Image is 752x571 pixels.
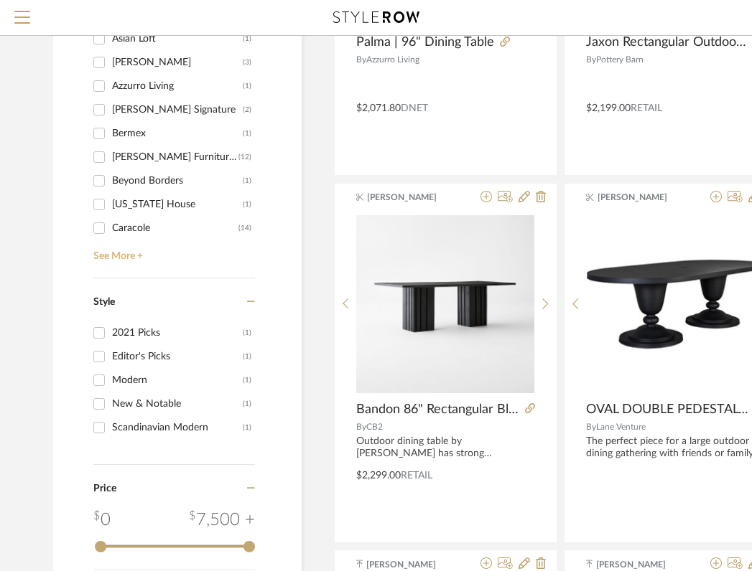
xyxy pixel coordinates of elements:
[112,193,243,216] div: [US_STATE] House
[356,402,519,417] span: Bandon 86" Rectangular Black Concrete Indoor/Outdoor Dining Table
[112,146,238,169] div: [PERSON_NAME] Furniture Company
[586,34,749,50] span: Jaxon Rectangular Outdoor Dining Table (87")
[243,369,251,392] div: (1)
[243,345,251,368] div: (1)
[586,402,749,417] span: OVAL DOUBLE PEDESTAL TABLE
[243,51,251,74] div: (3)
[112,75,243,98] div: Azzurro Living
[112,416,243,439] div: Scandinavian Modern
[596,423,646,431] span: Lane Venture
[401,471,432,481] span: Retail
[586,103,631,113] span: $2,199.00
[243,193,251,216] div: (1)
[189,507,255,533] div: 7,500 +
[112,98,243,121] div: [PERSON_NAME] Signature
[112,345,243,368] div: Editor's Picks
[243,392,251,415] div: (1)
[243,416,251,439] div: (1)
[356,471,401,481] span: $2,299.00
[631,103,662,113] span: Retail
[238,146,251,169] div: (12)
[586,55,596,64] span: By
[90,240,255,263] a: See More +
[356,34,494,50] span: Palma | 96" Dining Table
[93,297,115,307] span: Style
[243,98,251,121] div: (2)
[112,392,243,415] div: New & Notable
[112,27,243,50] div: Asian Loft
[112,217,238,240] div: Caracole
[243,321,251,344] div: (1)
[366,423,383,431] span: CB2
[238,217,251,240] div: (14)
[243,75,251,98] div: (1)
[93,507,111,533] div: 0
[356,215,534,393] img: Bandon 86" Rectangular Black Concrete Indoor/Outdoor Dining Table
[596,558,687,571] span: [PERSON_NAME]
[93,483,116,494] span: Price
[596,55,644,64] span: Pottery Barn
[243,169,251,192] div: (1)
[356,55,366,64] span: By
[598,191,688,204] span: [PERSON_NAME]
[367,191,458,204] span: [PERSON_NAME]
[112,169,243,192] div: Beyond Borders
[366,558,457,571] span: [PERSON_NAME]
[243,122,251,145] div: (1)
[112,369,243,392] div: Modern
[112,122,243,145] div: Bermex
[356,423,366,431] span: By
[112,51,243,74] div: [PERSON_NAME]
[356,103,401,113] span: $2,071.80
[112,321,243,344] div: 2021 Picks
[586,423,596,431] span: By
[366,55,419,64] span: Azzurro Living
[356,435,535,460] div: Outdoor dining table by [PERSON_NAME] has strong architectural lines. Two pedestal bases, each wi...
[243,27,251,50] div: (1)
[401,103,428,113] span: DNET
